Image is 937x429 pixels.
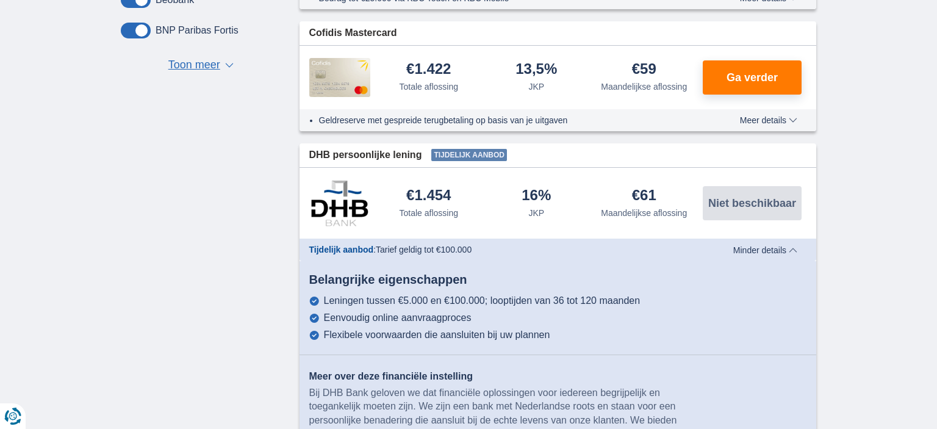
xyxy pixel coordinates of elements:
[156,25,239,36] label: BNP Paribas Fortis
[703,186,802,220] button: Niet beschikbaar
[528,81,544,93] div: JKP
[733,246,797,254] span: Minder details
[522,188,551,204] div: 16%
[740,116,797,124] span: Meer details
[168,57,220,73] span: Toon meer
[376,245,472,254] span: Tarief geldig tot €100.000
[225,63,234,68] span: ▼
[727,72,778,83] span: Ga verder
[528,207,544,219] div: JKP
[724,245,806,255] button: Minder details
[309,370,695,384] div: Meer over deze financiële instelling
[632,62,656,78] div: €59
[632,188,656,204] div: €61
[300,243,705,256] div: :
[708,198,796,209] span: Niet beschikbaar
[703,60,802,95] button: Ga verder
[324,312,472,323] div: Eenvoudig online aanvraagproces
[309,58,370,97] img: product.pl.alt Cofidis CC
[515,62,557,78] div: 13,5%
[165,57,237,74] button: Toon meer ▼
[309,180,370,226] img: product.pl.alt DHB Bank
[406,188,451,204] div: €1.454
[319,114,695,126] li: Geldreserve met gespreide terugbetaling op basis van je uitgaven
[324,295,641,306] div: Leningen tussen €5.000 en €100.000; looptijden van 36 tot 120 maanden
[431,149,507,161] span: Tijdelijk aanbod
[731,115,806,125] button: Meer details
[601,207,687,219] div: Maandelijkse aflossing
[309,148,422,162] span: DHB persoonlijke lening
[601,81,687,93] div: Maandelijkse aflossing
[300,271,817,289] div: Belangrijke eigenschappen
[399,207,458,219] div: Totale aflossing
[309,26,397,40] span: Cofidis Mastercard
[324,330,550,341] div: Flexibele voorwaarden die aansluiten bij uw plannen
[406,62,451,78] div: €1.422
[309,245,374,254] span: Tijdelijk aanbod
[399,81,458,93] div: Totale aflossing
